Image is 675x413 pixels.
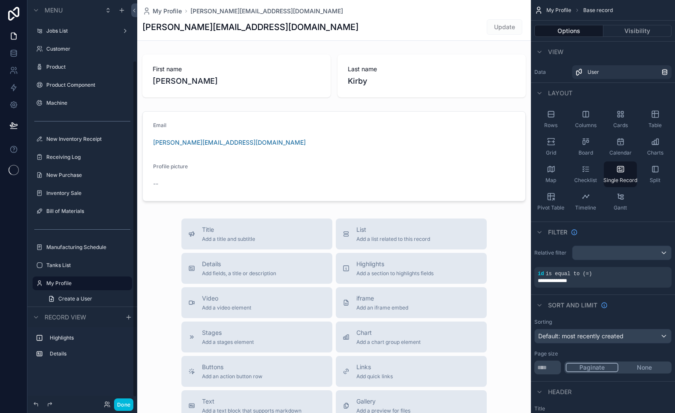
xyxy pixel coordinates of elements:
[639,161,672,187] button: Split
[545,271,592,277] span: is equal to (=)
[583,7,613,14] span: Base record
[534,106,567,132] button: Rows
[46,64,127,70] label: Product
[574,177,597,184] span: Checklist
[639,106,672,132] button: Table
[648,122,662,129] span: Table
[603,25,672,37] button: Visibility
[45,313,86,322] span: Record view
[566,363,618,372] button: Paginate
[603,177,637,184] span: Single Record
[604,106,637,132] button: Cards
[46,190,127,197] label: Inventory Sale
[569,161,602,187] button: Checklist
[548,301,597,310] span: Sort And Limit
[538,332,624,340] span: Default: most recently created
[534,134,567,160] button: Grid
[575,204,596,211] span: Timeline
[142,7,182,15] a: My Profile
[650,177,660,184] span: Split
[538,271,544,277] span: id
[534,319,552,325] label: Sorting
[604,161,637,187] button: Single Record
[534,25,603,37] button: Options
[46,100,127,106] label: Machine
[46,244,127,251] label: Manufacturing Schedule
[27,327,137,369] div: scrollable content
[604,189,637,215] button: Gantt
[46,280,127,287] label: My Profile
[534,329,672,343] button: Default: most recently created
[46,172,127,179] label: New Purchase
[46,154,127,161] label: Receiving Log
[572,65,672,79] a: User
[548,388,572,396] span: Header
[46,82,127,88] label: Product Component
[609,149,632,156] span: Calendar
[46,46,127,52] label: Customer
[114,398,133,411] button: Done
[534,69,569,76] label: Data
[46,262,127,269] label: Tanks List
[575,122,597,129] span: Columns
[618,363,670,372] button: None
[613,122,628,129] span: Cards
[546,149,556,156] span: Grid
[546,7,571,14] span: My Profile
[46,27,115,34] label: Jobs List
[604,134,637,160] button: Calendar
[43,292,132,306] a: Create a User
[534,189,567,215] button: Pivot Table
[614,204,627,211] span: Gantt
[548,228,567,237] span: Filter
[190,7,343,15] a: [PERSON_NAME][EMAIL_ADDRESS][DOMAIN_NAME]
[50,334,125,341] label: Highlights
[639,134,672,160] button: Charts
[569,106,602,132] button: Columns
[153,7,182,15] span: My Profile
[588,69,599,76] span: User
[548,89,573,97] span: Layout
[647,149,663,156] span: Charts
[58,295,92,302] span: Create a User
[534,350,558,357] label: Page size
[569,189,602,215] button: Timeline
[534,161,567,187] button: Map
[534,249,569,256] label: Relative filter
[545,177,556,184] span: Map
[142,21,359,33] h1: [PERSON_NAME][EMAIL_ADDRESS][DOMAIN_NAME]
[46,136,127,143] label: New Inventory Receipt
[46,208,127,215] label: Bill of Materials
[579,149,593,156] span: Board
[548,48,564,56] span: View
[569,134,602,160] button: Board
[50,350,125,357] label: Details
[537,204,564,211] span: Pivot Table
[544,122,557,129] span: Rows
[45,6,63,15] span: Menu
